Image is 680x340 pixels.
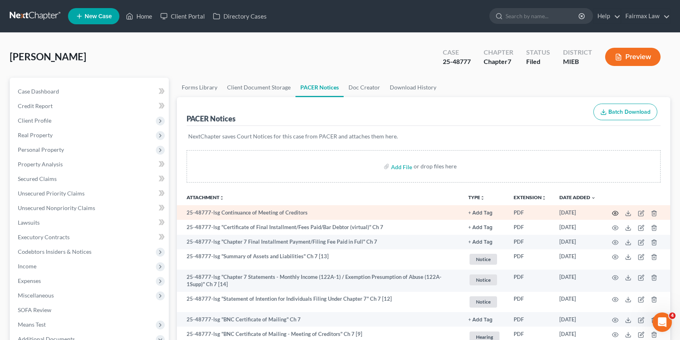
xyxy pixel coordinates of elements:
[593,104,657,121] button: Batch Download
[11,172,169,186] a: Secured Claims
[18,248,91,255] span: Codebtors Insiders & Notices
[11,84,169,99] a: Case Dashboard
[468,209,501,217] a: + Add Tag
[18,117,51,124] span: Client Profile
[593,9,620,23] a: Help
[188,132,659,140] p: NextChapter saves Court Notices for this case from PACER and attaches them here.
[18,146,64,153] span: Personal Property
[443,57,471,66] div: 25-48777
[507,270,553,292] td: PDF
[468,316,501,323] a: + Add Tag
[542,195,546,200] i: unfold_more
[177,235,462,249] td: 25-48777-lsg "Chapter 7 Final Installment Payment/Filing Fee Paid in Full" Ch 7
[506,8,580,23] input: Search by name...
[591,195,596,200] i: expand_more
[526,57,550,66] div: Filed
[18,292,54,299] span: Miscellaneous
[18,306,51,313] span: SOFA Review
[468,317,493,323] button: + Add Tag
[468,238,501,246] a: + Add Tag
[11,186,169,201] a: Unsecured Priority Claims
[508,57,511,65] span: 7
[507,220,553,234] td: PDF
[177,205,462,220] td: 25-48777-lsg Continuance of Meeting of Creditors
[470,254,497,265] span: Notice
[526,48,550,57] div: Status
[18,161,63,168] span: Property Analysis
[507,205,553,220] td: PDF
[18,234,70,240] span: Executory Contracts
[385,78,441,97] a: Download History
[553,270,602,292] td: [DATE]
[11,303,169,317] a: SOFA Review
[18,190,85,197] span: Unsecured Priority Claims
[553,249,602,270] td: [DATE]
[11,215,169,230] a: Lawsuits
[470,296,497,307] span: Notice
[18,132,53,138] span: Real Property
[11,99,169,113] a: Credit Report
[18,321,46,328] span: Means Test
[295,78,344,97] a: PACER Notices
[507,235,553,249] td: PDF
[468,195,485,200] button: TYPEunfold_more
[507,292,553,312] td: PDF
[669,312,676,319] span: 4
[219,195,224,200] i: unfold_more
[559,194,596,200] a: Date Added expand_more
[468,295,501,308] a: Notice
[652,312,672,332] iframe: Intercom live chat
[18,204,95,211] span: Unsecured Nonpriority Claims
[344,78,385,97] a: Doc Creator
[484,57,513,66] div: Chapter
[443,48,471,57] div: Case
[484,48,513,57] div: Chapter
[468,253,501,266] a: Notice
[553,235,602,249] td: [DATE]
[468,225,493,230] button: + Add Tag
[468,273,501,287] a: Notice
[470,274,497,285] span: Notice
[468,240,493,245] button: + Add Tag
[621,9,670,23] a: Fairmax Law
[553,220,602,234] td: [DATE]
[507,249,553,270] td: PDF
[563,48,592,57] div: District
[414,162,457,170] div: or drop files here
[553,312,602,327] td: [DATE]
[222,78,295,97] a: Client Document Storage
[11,157,169,172] a: Property Analysis
[177,292,462,312] td: 25-48777-lsg "Statement of Intention for Individuals Filing Under Chapter 7" Ch 7 [12]
[18,88,59,95] span: Case Dashboard
[177,312,462,327] td: 25-48777-lsg "BNC Certificate of Mailing" Ch 7
[187,194,224,200] a: Attachmentunfold_more
[553,292,602,312] td: [DATE]
[18,277,41,284] span: Expenses
[507,312,553,327] td: PDF
[156,9,209,23] a: Client Portal
[177,249,462,270] td: 25-48777-lsg "Summary of Assets and Liabilities" Ch 7 [13]
[563,57,592,66] div: MIEB
[209,9,271,23] a: Directory Cases
[18,219,40,226] span: Lawsuits
[11,201,169,215] a: Unsecured Nonpriority Claims
[480,195,485,200] i: unfold_more
[605,48,661,66] button: Preview
[10,51,86,62] span: [PERSON_NAME]
[18,102,53,109] span: Credit Report
[514,194,546,200] a: Extensionunfold_more
[608,108,650,115] span: Batch Download
[177,220,462,234] td: 25-48777-lsg "Certificate of Final Installment/Fees Paid/Bar Debtor (virtual)" Ch 7
[468,210,493,216] button: + Add Tag
[85,13,112,19] span: New Case
[177,78,222,97] a: Forms Library
[18,263,36,270] span: Income
[553,205,602,220] td: [DATE]
[11,230,169,244] a: Executory Contracts
[177,270,462,292] td: 25-48777-lsg "Chapter 7 Statements - Monthly Income (122A-1) / Exemption Presumption of Abuse (12...
[187,114,236,123] div: PACER Notices
[468,223,501,231] a: + Add Tag
[122,9,156,23] a: Home
[18,175,57,182] span: Secured Claims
